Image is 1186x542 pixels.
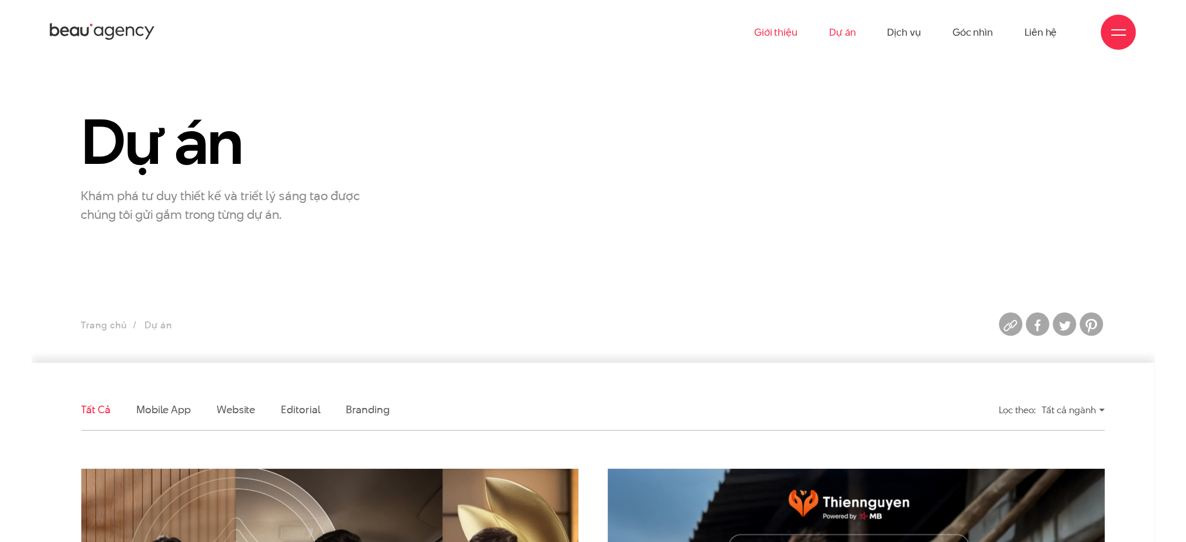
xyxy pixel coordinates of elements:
[999,400,1036,420] div: Lọc theo:
[81,186,374,224] p: Khám phá tư duy thiết kế và triết lý sáng tạo được chúng tôi gửi gắm trong từng dự án.
[1042,400,1105,420] div: Tất cả ngành
[136,402,191,417] a: Mobile app
[81,402,111,417] a: Tất cả
[81,108,403,176] h1: Dự án
[346,402,390,417] a: Branding
[281,402,320,417] a: Editorial
[216,402,255,417] a: Website
[81,318,127,332] a: Trang chủ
